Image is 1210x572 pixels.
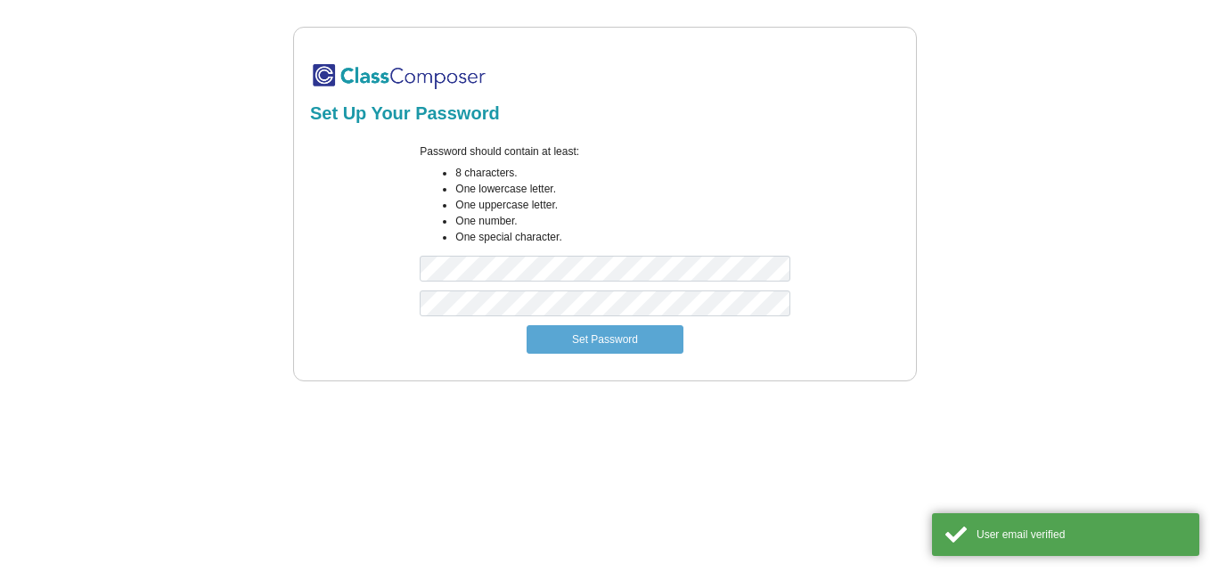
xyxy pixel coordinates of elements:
[455,181,789,197] li: One lowercase letter.
[527,325,683,354] button: Set Password
[310,102,900,124] h2: Set Up Your Password
[455,213,789,229] li: One number.
[977,527,1186,543] div: User email verified
[455,197,789,213] li: One uppercase letter.
[455,165,789,181] li: 8 characters.
[455,229,789,245] li: One special character.
[420,143,579,159] label: Password should contain at least:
